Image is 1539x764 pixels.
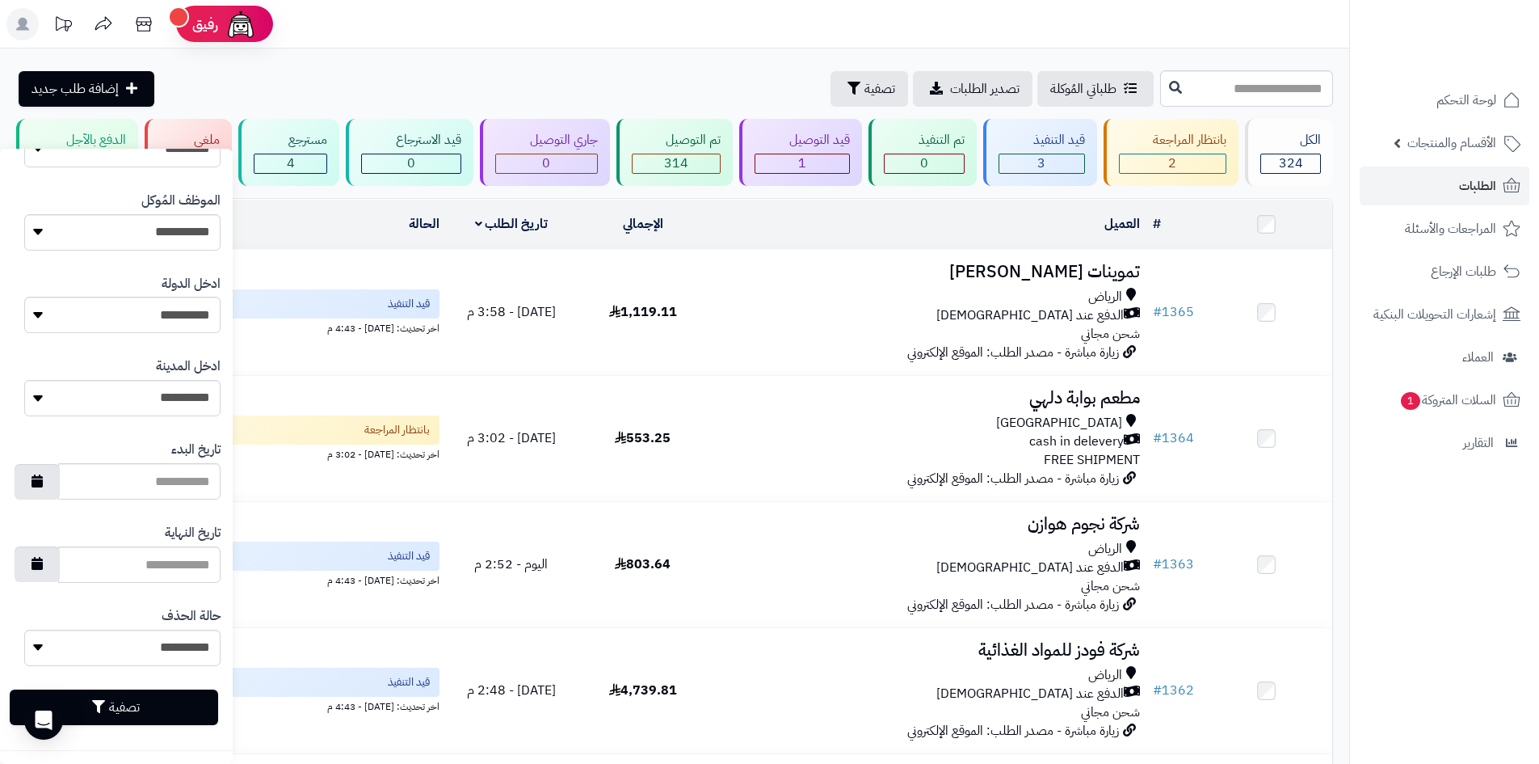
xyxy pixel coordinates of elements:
[920,154,928,173] span: 0
[1153,555,1194,574] a: #1363
[1153,428,1162,448] span: #
[171,441,221,459] label: تاريخ البدء
[907,721,1119,741] span: زيارة مباشرة - مصدر الطلب: الموقع الإلكتروني
[235,119,343,186] a: مسترجع 4
[798,154,806,173] span: 1
[1459,175,1496,197] span: الطلبات
[755,131,850,150] div: قيد التوصيل
[542,154,550,173] span: 0
[1037,154,1045,173] span: 3
[474,555,548,574] span: اليوم - 2:52 م
[1405,217,1496,240] span: المراجعات والأسئلة
[950,79,1020,99] span: تصدير الطلبات
[615,555,671,574] span: 803.64
[980,119,1100,186] a: قيد التنفيذ 3
[715,263,1140,281] h3: تموينات [PERSON_NAME]
[467,302,556,322] span: [DATE] - 3:58 م
[715,389,1140,407] h3: مطعم بوابة دلهي
[609,681,677,700] span: 4,739.81
[1153,555,1162,574] span: #
[1153,428,1194,448] a: #1364
[1029,433,1124,451] span: cash in delevery
[1279,154,1303,173] span: 324
[192,15,218,34] span: رفيق
[1153,302,1194,322] a: #1365
[613,119,737,186] a: تم التوصيل 314
[609,302,677,322] span: 1,119.11
[1081,324,1140,344] span: شحن مجاني
[1037,71,1154,107] a: طلباتي المُوكلة
[467,428,556,448] span: [DATE] - 3:02 م
[364,422,430,438] span: بانتظار المراجعة
[1436,89,1496,112] span: لوحة التحكم
[1088,540,1122,559] span: الرياض
[1100,119,1243,186] a: بانتظار المراجعة 2
[907,595,1119,614] span: زيارة مباشرة - مصدر الطلب: الموقع الإلكتروني
[999,131,1085,150] div: قيد التنفيذ
[162,607,221,626] label: حالة الحذف
[361,131,461,150] div: قيد الاسترجاع
[913,71,1032,107] a: تصدير الطلبات
[24,701,63,740] div: Open Intercom Messenger
[664,154,688,173] span: 314
[495,131,598,150] div: جاري التوصيل
[162,275,221,293] label: ادخل الدولة
[996,414,1122,433] span: [GEOGRAPHIC_DATA]
[343,119,477,186] a: قيد الاسترجاع 0
[830,71,908,107] button: تصفية
[936,685,1124,703] span: الدفع عند [DEMOGRAPHIC_DATA]
[623,214,663,234] a: الإجمالي
[1360,424,1529,462] a: التقارير
[13,119,141,186] a: الدفع بالآجل 0
[141,119,236,186] a: ملغي 0
[907,469,1119,488] span: زيارة مباشرة - مصدر الطلب: الموقع الإلكتروني
[10,690,218,725] button: تصفية
[1081,703,1140,722] span: شحن مجاني
[287,154,295,173] span: 4
[1104,214,1140,234] a: العميل
[409,214,439,234] a: الحالة
[1044,450,1140,470] span: FREE SHIPMENT
[475,214,549,234] a: تاريخ الطلب
[1360,295,1529,334] a: إشعارات التحويلات البنكية
[715,515,1140,534] h3: شركة نجوم هوازن
[254,154,326,173] div: 4
[1463,432,1494,454] span: التقارير
[467,681,556,700] span: [DATE] - 2:48 م
[1462,346,1494,369] span: العملاء
[1153,681,1194,700] a: #1362
[1088,666,1122,685] span: الرياض
[1373,303,1496,326] span: إشعارات التحويلات البنكية
[1431,260,1496,283] span: طلبات الإرجاع
[1260,131,1321,150] div: الكل
[362,154,460,173] div: 0
[755,154,849,173] div: 1
[884,131,965,150] div: تم التنفيذ
[715,641,1140,660] h3: شركة فودز للمواد الغذائية
[1088,288,1122,306] span: الرياض
[1360,338,1529,377] a: العملاء
[1081,576,1140,596] span: شحن مجاني
[388,548,430,564] span: قيد التنفيذ
[907,343,1119,362] span: زيارة مباشرة - مصدر الطلب: الموقع الإلكتروني
[999,154,1084,173] div: 3
[1407,132,1496,154] span: الأقسام والمنتجات
[1120,154,1226,173] div: 2
[388,296,430,312] span: قيد التنفيذ
[1242,119,1336,186] a: الكل324
[477,119,613,186] a: جاري التوصيل 0
[865,119,980,186] a: تم التنفيذ 0
[1401,392,1421,410] span: 1
[43,8,83,44] a: تحديثات المنصة
[1429,15,1524,49] img: logo-2.png
[156,357,221,376] label: ادخل المدينة
[633,154,721,173] div: 314
[1360,252,1529,291] a: طلبات الإرجاع
[1360,81,1529,120] a: لوحة التحكم
[1399,389,1496,412] span: السلات المتروكة
[19,71,154,107] a: إضافة طلب جديد
[736,119,865,186] a: قيد التوصيل 1
[632,131,721,150] div: تم التوصيل
[496,154,597,173] div: 0
[1153,302,1162,322] span: #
